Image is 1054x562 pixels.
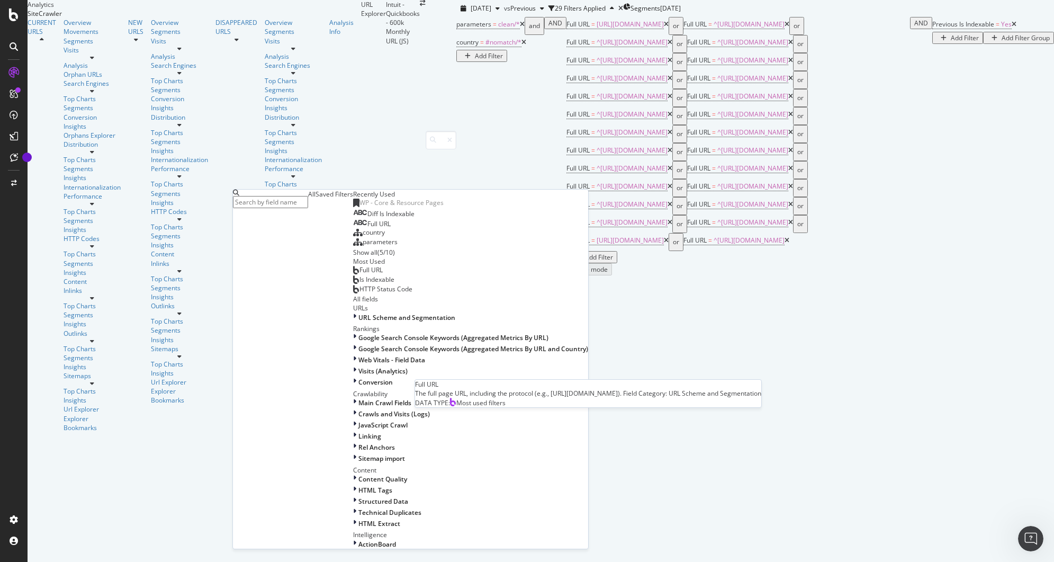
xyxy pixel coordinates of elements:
a: Top Charts [151,180,208,189]
a: Analysis [265,52,322,61]
div: or [677,181,683,195]
span: clean/* [498,20,520,29]
span: = [591,20,595,29]
div: Segments [151,231,208,240]
button: or [672,125,687,143]
a: Top Charts [151,222,208,231]
span: #nomatch/* [485,38,521,47]
span: Full URL [687,56,710,65]
div: DISAPPEARED URLS [215,18,257,36]
button: or [793,197,808,215]
div: Movements [64,27,121,36]
button: or [793,107,808,125]
a: Top Charts [64,94,121,103]
a: Segments [151,27,208,36]
div: Insights [64,362,121,371]
div: Sitemaps [64,371,121,380]
a: Inlinks [151,259,208,268]
span: [URL][DOMAIN_NAME] [597,20,664,29]
a: Outlinks [64,329,121,338]
a: Performance [151,164,208,173]
button: or [672,89,687,107]
a: Top Charts [265,76,322,85]
a: Insights [64,396,121,405]
div: Segments [64,164,121,173]
div: NEW URLS [128,18,143,36]
a: Top Charts [64,155,121,164]
div: or [677,217,683,231]
button: or [793,125,808,143]
a: Segments [151,283,208,292]
div: Top Charts [64,207,121,216]
div: Distribution [64,140,121,149]
a: Top Charts [151,76,208,85]
a: Explorer Bookmarks [151,387,208,405]
button: AND [910,17,932,29]
a: Insights [151,103,208,112]
a: Insights [151,146,208,155]
div: or [797,181,804,195]
a: Conversion [64,113,121,122]
div: or [673,235,679,249]
a: Orphan URLs [64,70,121,79]
button: or [793,161,808,179]
span: ^[URL][DOMAIN_NAME] [597,56,668,65]
a: Search Engines [64,79,121,88]
a: Segments [151,189,208,198]
span: Full URL [566,92,590,101]
a: Analysis [64,61,121,70]
a: Insights [64,225,121,234]
span: Full URL [687,38,710,47]
div: Sitemaps [151,344,208,353]
div: Explorer Bookmarks [64,414,121,432]
span: ^[URL][DOMAIN_NAME] [597,38,668,47]
span: Full URL [687,74,710,83]
a: Insights [64,319,121,328]
button: Add Filter [932,32,983,44]
a: Insights [64,268,121,277]
div: or [673,19,679,33]
span: ^[URL][DOMAIN_NAME] [597,74,668,83]
button: Add Filter [456,50,507,62]
a: Top Charts [265,180,322,189]
span: = [591,38,595,47]
a: Search Engines [151,61,208,70]
div: Insights [265,146,322,155]
a: Visits [64,46,121,55]
div: Add Filter [475,51,503,60]
a: Top Charts [151,274,208,283]
a: Segments [151,137,208,146]
div: SiteCrawler [28,9,361,18]
div: Segments [64,259,121,268]
div: Top Charts [64,387,121,396]
div: Top Charts [151,317,208,326]
a: Top Charts [265,128,322,137]
div: Inlinks [64,286,121,295]
a: Distribution [265,113,322,122]
div: Top Charts [64,249,121,258]
div: Insights [265,103,322,112]
a: Segments [265,137,322,146]
a: Conversion [151,94,208,103]
div: Top Charts [64,344,121,353]
a: Internationalization [265,155,322,164]
a: Url Explorer [151,378,208,387]
div: HTTP Codes [64,234,121,243]
a: Overview [265,18,322,27]
div: or [677,145,683,159]
a: Segments [265,85,322,94]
